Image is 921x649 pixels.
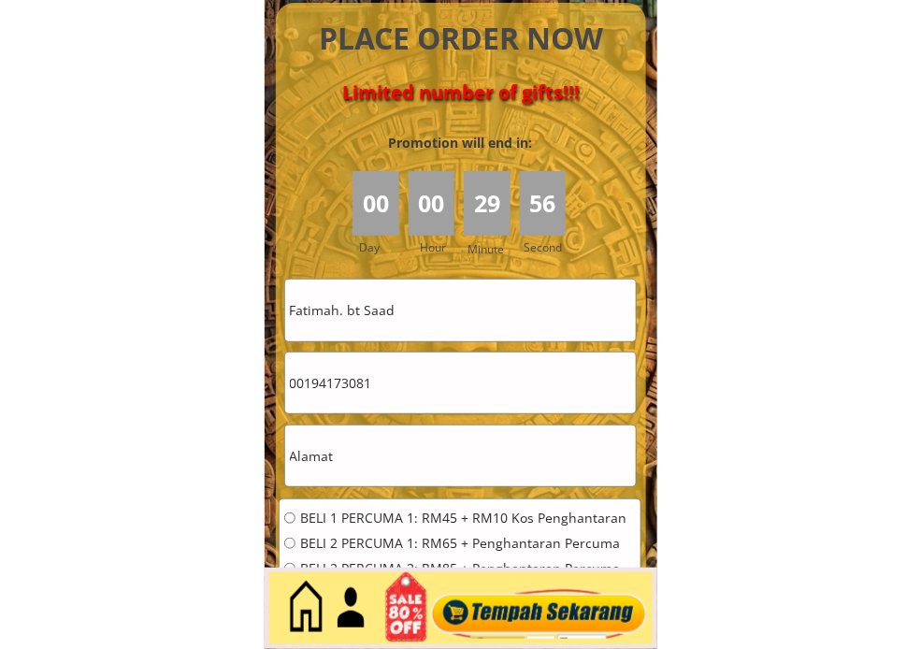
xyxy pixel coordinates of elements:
[285,425,636,486] input: Alamat
[420,238,459,256] h3: Hour
[285,353,636,413] input: Telefon
[359,238,406,256] h3: Day
[354,133,566,153] h3: Promotion will end in:
[300,512,627,525] span: BELI 1 PERCUMA 1: RM45 + RM10 Kos Penghantaran
[525,238,570,256] h3: Second
[300,562,627,575] span: BELI 2 PERCUMA 2: RM85 + Penghantaran Percuma
[297,81,625,104] h4: Limited number of gifts!!!
[468,240,509,258] h3: Minute
[300,537,627,550] span: BELI 2 PERCUMA 1: RM65 + Penghantaran Percuma
[297,18,625,60] h4: PLACE ORDER NOW
[285,280,636,340] input: Nama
